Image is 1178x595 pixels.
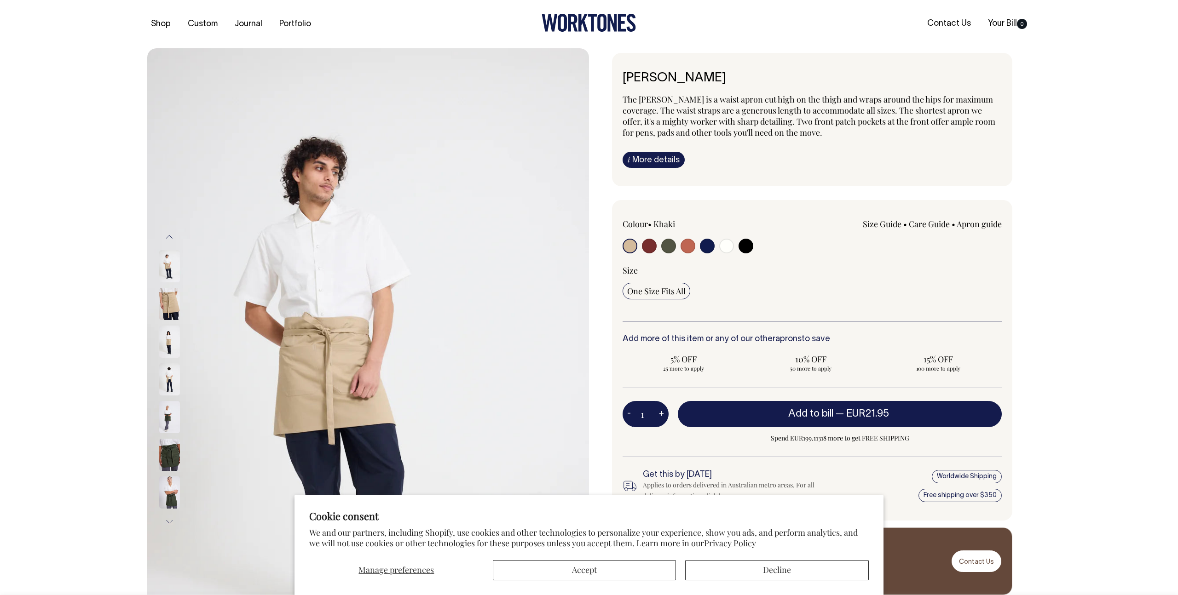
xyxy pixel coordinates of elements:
[877,351,999,375] input: 15% OFF 100 more to apply
[184,17,221,32] a: Custom
[755,354,867,365] span: 10% OFF
[957,218,1002,229] a: Apron guide
[836,409,891,418] span: —
[623,335,1002,344] h6: Add more of this item or any of our other to save
[493,560,676,580] button: Accept
[276,17,315,32] a: Portfolio
[159,363,180,395] img: khaki
[162,227,176,247] button: Previous
[775,335,802,343] a: aprons
[952,550,1001,572] a: Contact Us
[1017,19,1027,29] span: 0
[643,470,830,480] h6: Get this by [DATE]
[653,218,675,229] label: Khaki
[623,152,685,168] a: iMore details
[952,218,955,229] span: •
[882,354,994,365] span: 15% OFF
[623,71,1002,86] h6: [PERSON_NAME]
[623,94,995,138] span: The [PERSON_NAME] is a waist apron cut high on the thigh and wraps around the hips for maximum co...
[627,354,740,365] span: 5% OFF
[627,365,740,372] span: 25 more to apply
[159,401,180,433] img: olive
[654,405,669,423] button: +
[623,218,774,229] div: Colour
[628,154,630,164] span: i
[162,511,176,532] button: Next
[147,17,174,32] a: Shop
[678,401,1002,427] button: Add to bill —EUR21.95
[623,405,635,423] button: -
[623,283,690,299] input: One Size Fits All
[750,351,872,375] input: 10% OFF 50 more to apply
[678,433,1002,444] span: Spend EUR199.11318 more to get FREE SHIPPING
[924,16,975,31] a: Contact Us
[643,480,830,502] div: Applies to orders delivered in Australian metro areas. For all delivery information, .
[788,409,833,418] span: Add to bill
[159,439,180,471] img: olive
[623,351,745,375] input: 5% OFF 25 more to apply
[309,560,484,580] button: Manage preferences
[627,286,686,297] span: One Size Fits All
[623,265,1002,276] div: Size
[648,218,652,229] span: •
[882,365,994,372] span: 100 more to apply
[685,560,869,580] button: Decline
[863,218,901,229] a: Size Guide
[159,326,180,358] img: khaki
[755,365,867,372] span: 50 more to apply
[984,16,1031,31] a: Your Bill0
[846,409,889,418] span: EUR21.95
[309,527,869,549] p: We and our partners, including Shopify, use cookies and other technologies to personalize your ex...
[231,17,266,32] a: Journal
[159,250,180,282] img: khaki
[704,538,756,549] a: Privacy Policy
[358,564,434,575] span: Manage preferences
[903,218,907,229] span: •
[159,288,180,320] img: khaki
[159,476,180,509] img: olive
[909,218,950,229] a: Care Guide
[704,492,732,500] a: click here
[309,509,869,522] h2: Cookie consent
